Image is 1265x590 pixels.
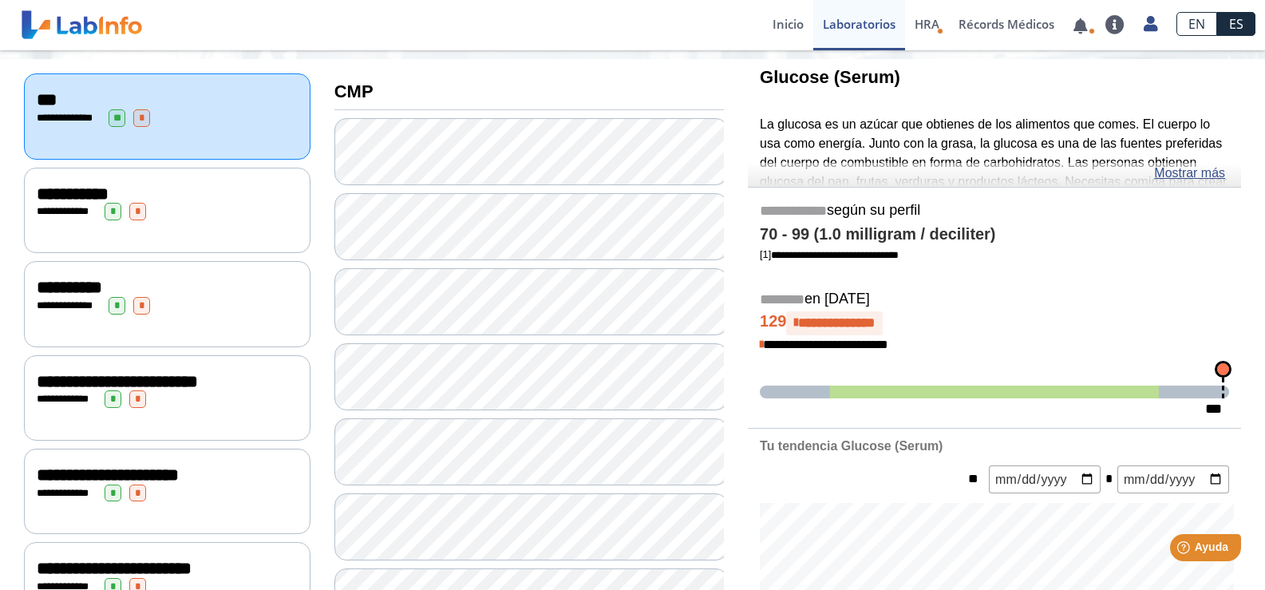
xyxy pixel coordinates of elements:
input: mm/dd/yyyy [989,465,1101,493]
span: HRA [915,16,939,32]
h4: 70 - 99 (1.0 milligram / deciliter) [760,225,1229,244]
a: Mostrar más [1154,164,1225,183]
input: mm/dd/yyyy [1117,465,1229,493]
p: La glucosa es un azúcar que obtienes de los alimentos que comes. El cuerpo lo usa como energía. J... [760,115,1229,248]
b: Tu tendencia Glucose (Serum) [760,439,943,453]
b: CMP [334,81,374,101]
a: ES [1217,12,1255,36]
h5: en [DATE] [760,291,1229,309]
a: EN [1176,12,1217,36]
a: [1] [760,248,899,260]
h4: 129 [760,311,1229,335]
b: Glucose (Serum) [760,67,900,87]
h5: según su perfil [760,202,1229,220]
iframe: Help widget launcher [1123,528,1247,572]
